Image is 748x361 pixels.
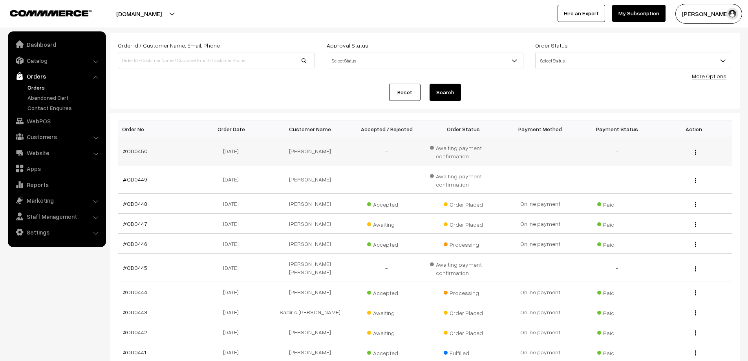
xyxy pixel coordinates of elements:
a: #OD0442 [123,329,147,335]
td: - [579,254,656,282]
img: Menu [695,350,696,356]
td: [PERSON_NAME] [272,165,349,194]
a: #OD0446 [123,240,147,247]
button: Search [430,84,461,101]
img: Menu [695,222,696,227]
span: Accepted [367,347,406,357]
span: Paid [597,347,636,357]
td: [PERSON_NAME] [PERSON_NAME] [272,254,349,282]
label: Order Status [535,41,568,49]
span: Accepted [367,198,406,209]
span: Select Status [327,53,524,68]
span: Order Placed [444,307,483,317]
td: Online payment [502,214,579,234]
td: Online payment [502,302,579,322]
a: Reset [389,84,421,101]
span: Order Placed [444,198,483,209]
span: Awaiting payment confirmation [430,142,497,160]
a: My Subscription [612,5,666,22]
span: Paid [597,327,636,337]
a: #OD0443 [123,309,147,315]
a: Customers [10,130,103,144]
img: Menu [695,202,696,207]
a: Contact Enquires [26,104,103,112]
td: - [579,137,656,165]
td: [DATE] [195,165,272,194]
a: More Options [692,73,726,79]
button: [PERSON_NAME] D [675,4,742,24]
span: Awaiting [367,307,406,317]
img: Menu [695,330,696,335]
a: Staff Management [10,209,103,224]
td: Online payment [502,194,579,214]
a: WebPOS [10,114,103,128]
td: - [579,165,656,194]
a: Orders [10,69,103,83]
th: Order No [118,121,195,137]
span: Order Placed [444,327,483,337]
td: Sadir s [PERSON_NAME] [272,302,349,322]
a: #OD0448 [123,200,147,207]
th: Customer Name [272,121,349,137]
td: [DATE] [195,214,272,234]
a: #OD0444 [123,289,147,295]
span: Select Status [535,53,732,68]
th: Order Date [195,121,272,137]
a: Hire an Expert [558,5,605,22]
td: [DATE] [195,254,272,282]
a: Website [10,146,103,160]
th: Payment Method [502,121,579,137]
span: Awaiting [367,218,406,229]
span: Processing [444,238,483,249]
span: Select Status [327,54,523,68]
a: #OD0441 [123,349,146,356]
th: Accepted / Rejected [348,121,425,137]
a: Catalog [10,53,103,68]
a: Abandoned Cart [26,93,103,102]
td: [PERSON_NAME] [272,234,349,254]
td: - [348,137,425,165]
span: Paid [597,238,636,249]
span: Order Placed [444,218,483,229]
td: [PERSON_NAME] [272,322,349,342]
span: Awaiting payment confirmation [430,170,497,189]
button: [DOMAIN_NAME] [89,4,189,24]
img: Menu [695,290,696,295]
a: Marketing [10,193,103,207]
label: Approval Status [327,41,368,49]
a: #OD0447 [123,220,147,227]
span: Paid [597,198,636,209]
img: Menu [695,242,696,247]
span: Paid [597,287,636,297]
img: Menu [695,178,696,183]
img: COMMMERCE [10,10,92,16]
td: Online payment [502,234,579,254]
td: [PERSON_NAME] [272,214,349,234]
th: Action [655,121,732,137]
td: [DATE] [195,234,272,254]
td: [DATE] [195,137,272,165]
th: Payment Status [579,121,656,137]
span: Select Status [536,54,732,68]
span: Paid [597,218,636,229]
a: COMMMERCE [10,8,79,17]
td: Online payment [502,282,579,302]
td: [DATE] [195,302,272,322]
td: - [348,254,425,282]
a: #OD0450 [123,148,148,154]
span: Fulfilled [444,347,483,357]
td: [PERSON_NAME] [272,137,349,165]
a: Dashboard [10,37,103,51]
img: Menu [695,310,696,315]
td: [PERSON_NAME] [272,194,349,214]
a: Reports [10,178,103,192]
img: Menu [695,150,696,155]
td: [DATE] [195,194,272,214]
a: #OD0445 [123,264,147,271]
span: Processing [444,287,483,297]
span: Accepted [367,287,406,297]
span: Awaiting payment confirmation [430,258,497,277]
td: Online payment [502,322,579,342]
a: #OD0449 [123,176,147,183]
img: Menu [695,266,696,271]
